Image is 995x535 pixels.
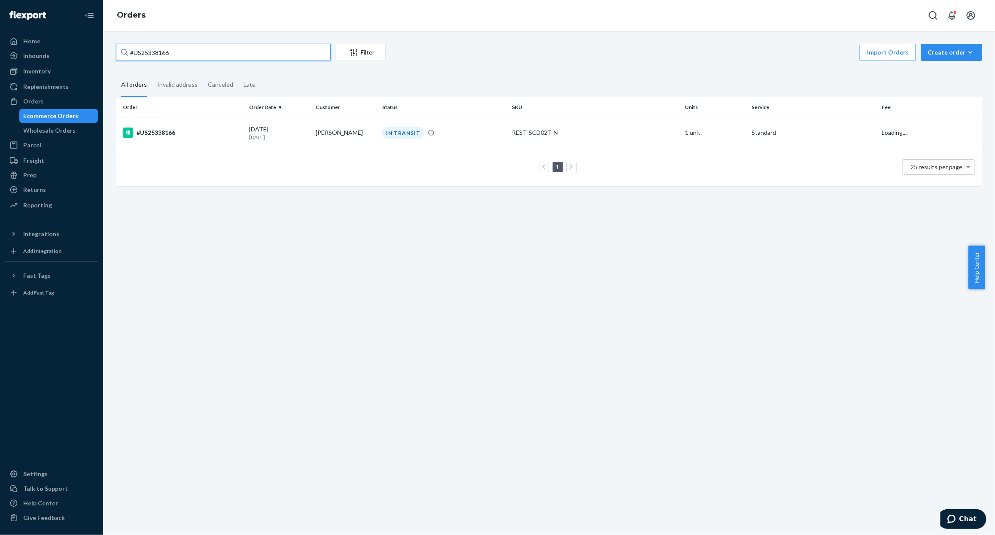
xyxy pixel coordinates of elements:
[968,246,985,289] button: Help Center
[878,118,982,148] td: Loading....
[682,118,749,148] td: 1 unit
[23,185,46,194] div: Returns
[250,134,309,141] p: [DATE]
[382,127,424,139] div: IN TRANSIT
[110,3,152,28] ol: breadcrumbs
[24,112,79,120] div: Ecommerce Orders
[5,467,98,481] a: Settings
[748,97,878,118] th: Service
[23,247,61,255] div: Add Integration
[5,198,98,212] a: Reporting
[5,227,98,241] button: Integrations
[962,7,980,24] button: Open account menu
[5,94,98,108] a: Orders
[752,128,875,137] p: Standard
[250,125,309,141] div: [DATE]
[23,97,44,106] div: Orders
[23,52,49,60] div: Inbounds
[5,34,98,48] a: Home
[23,201,52,210] div: Reporting
[121,73,147,97] div: All orders
[5,64,98,78] a: Inventory
[246,97,313,118] th: Order Date
[878,97,982,118] th: Fee
[243,73,256,96] div: Late
[336,44,386,61] button: Filter
[81,7,98,24] button: Close Navigation
[23,171,37,179] div: Prep
[554,163,561,170] a: Page 1 is your current page
[508,97,682,118] th: SKU
[379,97,509,118] th: Status
[23,82,69,91] div: Replenishments
[312,118,379,148] td: [PERSON_NAME]
[5,183,98,197] a: Returns
[23,271,51,280] div: Fast Tags
[24,126,76,135] div: Wholesale Orders
[5,80,98,94] a: Replenishments
[23,470,48,478] div: Settings
[23,499,58,508] div: Help Center
[23,289,54,296] div: Add Fast Tag
[336,48,385,57] div: Filter
[116,97,246,118] th: Order
[5,511,98,525] button: Give Feedback
[316,103,375,111] div: Customer
[925,7,942,24] button: Open Search Box
[860,44,916,61] button: Import Orders
[23,141,41,149] div: Parcel
[5,286,98,300] a: Add Fast Tag
[19,124,98,137] a: Wholesale Orders
[5,244,98,258] a: Add Integration
[23,230,59,238] div: Integrations
[117,10,146,20] a: Orders
[5,49,98,63] a: Inbounds
[9,11,46,20] img: Flexport logo
[5,482,98,495] button: Talk to Support
[5,138,98,152] a: Parcel
[23,156,44,165] div: Freight
[5,269,98,283] button: Fast Tags
[5,496,98,510] a: Help Center
[116,44,331,61] input: Search orders
[5,168,98,182] a: Prep
[921,44,982,61] button: Create order
[23,67,51,76] div: Inventory
[23,514,65,522] div: Give Feedback
[512,128,678,137] div: REST-SCD02T-N
[943,7,961,24] button: Open notifications
[928,48,976,57] div: Create order
[208,73,233,96] div: Canceled
[5,154,98,167] a: Freight
[23,37,40,46] div: Home
[23,484,68,493] div: Talk to Support
[940,509,986,531] iframe: Opens a widget where you can chat to one of our agents
[157,73,198,96] div: Invalid address
[19,109,98,123] a: Ecommerce Orders
[123,128,243,138] div: #US25338166
[682,97,749,118] th: Units
[911,163,963,170] span: 25 results per page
